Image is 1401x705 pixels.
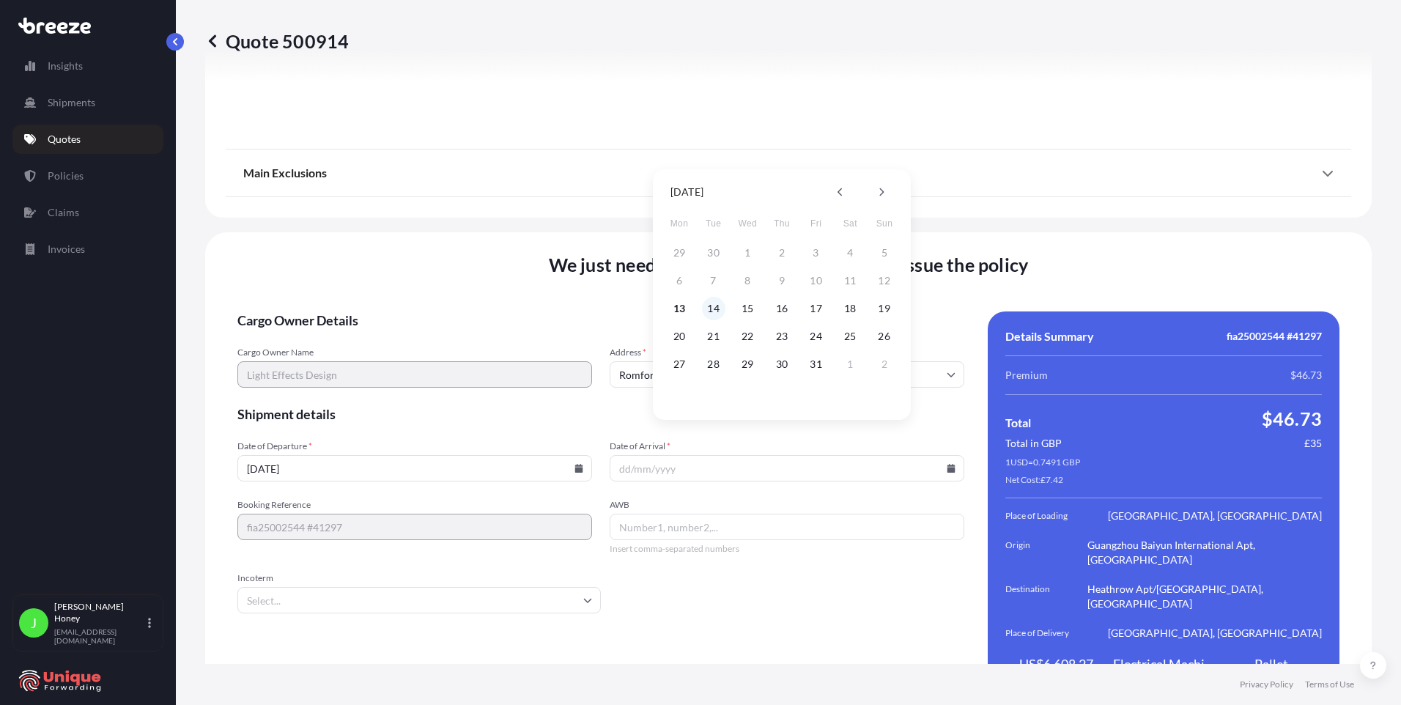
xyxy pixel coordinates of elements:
span: 1 USD = 0.7491 GBP [1005,457,1080,468]
span: Details Summary [1005,329,1094,344]
span: Guangzhou Baiyun International Apt, [GEOGRAPHIC_DATA] [1087,538,1322,567]
button: 26 [873,325,896,348]
span: We just need a few more details before we issue the policy [549,253,1029,276]
span: Total [1005,416,1031,430]
span: Place of Loading [1005,509,1087,523]
span: Origin [1005,538,1087,567]
span: [GEOGRAPHIC_DATA], [GEOGRAPHIC_DATA] [1108,509,1322,523]
button: 29 [736,352,759,376]
button: 18 [838,297,862,320]
span: Sunday [871,209,898,238]
button: 2 [873,352,896,376]
span: Wednesday [734,209,761,238]
button: 23 [770,325,794,348]
span: Tuesday [700,209,727,238]
span: Main Exclusions [243,166,327,180]
span: Address [610,347,964,358]
p: [EMAIL_ADDRESS][DOMAIN_NAME] [54,627,145,645]
img: organization-logo [18,669,103,693]
p: Invoices [48,242,85,256]
span: US$6,608.27 [1019,655,1093,673]
span: Insert comma-separated numbers [610,543,964,555]
span: Shipment details [237,405,964,423]
button: 21 [702,325,725,348]
button: 30 [770,352,794,376]
p: Quote 500914 [205,29,349,53]
button: 27 [668,352,691,376]
p: Policies [48,169,84,183]
button: 20 [668,325,691,348]
a: Insights [12,51,163,81]
span: Date of Arrival [610,440,964,452]
a: Quotes [12,125,163,154]
a: Privacy Policy [1240,679,1293,690]
p: Shipments [48,95,95,110]
a: Policies [12,161,163,191]
input: Number1, number2,... [610,514,964,540]
p: Insights [48,59,83,73]
span: Saturday [837,209,863,238]
button: 17 [805,297,828,320]
a: Invoices [12,235,163,264]
span: AWB [610,499,964,511]
span: Total in GBP [1005,436,1062,451]
button: 22 [736,325,759,348]
span: J [31,616,37,630]
a: Claims [12,198,163,227]
span: Pallet [1254,655,1288,673]
span: Friday [803,209,829,238]
button: 15 [736,297,759,320]
span: Incoterm [237,572,601,584]
button: 19 [873,297,896,320]
input: Select... [237,587,601,613]
button: 28 [702,352,725,376]
div: [DATE] [670,183,703,201]
span: Place of Delivery [1005,626,1087,641]
a: Terms of Use [1305,679,1354,690]
input: dd/mm/yyyy [610,455,964,481]
p: Quotes [48,132,81,147]
span: Heathrow Apt/[GEOGRAPHIC_DATA], [GEOGRAPHIC_DATA] [1087,582,1322,611]
span: Monday [666,209,692,238]
button: 24 [805,325,828,348]
p: [PERSON_NAME] Honey [54,601,145,624]
span: £35 [1304,436,1322,451]
div: Main Exclusions [243,155,1334,191]
span: Premium [1005,368,1048,383]
span: Electrical Machinery and Equipment [1113,655,1215,673]
span: $46.73 [1290,368,1322,383]
p: Claims [48,205,79,220]
span: Net Cost: £7.42 [1005,474,1063,486]
a: Shipments [12,88,163,117]
button: 16 [770,297,794,320]
input: dd/mm/yyyy [237,455,592,481]
button: 1 [838,352,862,376]
span: Date of Departure [237,440,592,452]
span: fia25002544 #41297 [1227,329,1322,344]
button: 13 [668,297,691,320]
span: Thursday [769,209,795,238]
input: Cargo owner address [610,361,964,388]
span: Destination [1005,582,1087,611]
span: Cargo Owner Name [237,347,592,358]
input: Your internal reference [237,514,592,540]
span: Booking Reference [237,499,592,511]
span: Cargo Owner Details [237,311,964,329]
span: $46.73 [1262,407,1322,430]
span: [GEOGRAPHIC_DATA], [GEOGRAPHIC_DATA] [1108,626,1322,641]
button: 31 [805,352,828,376]
button: 14 [702,297,725,320]
button: 25 [838,325,862,348]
